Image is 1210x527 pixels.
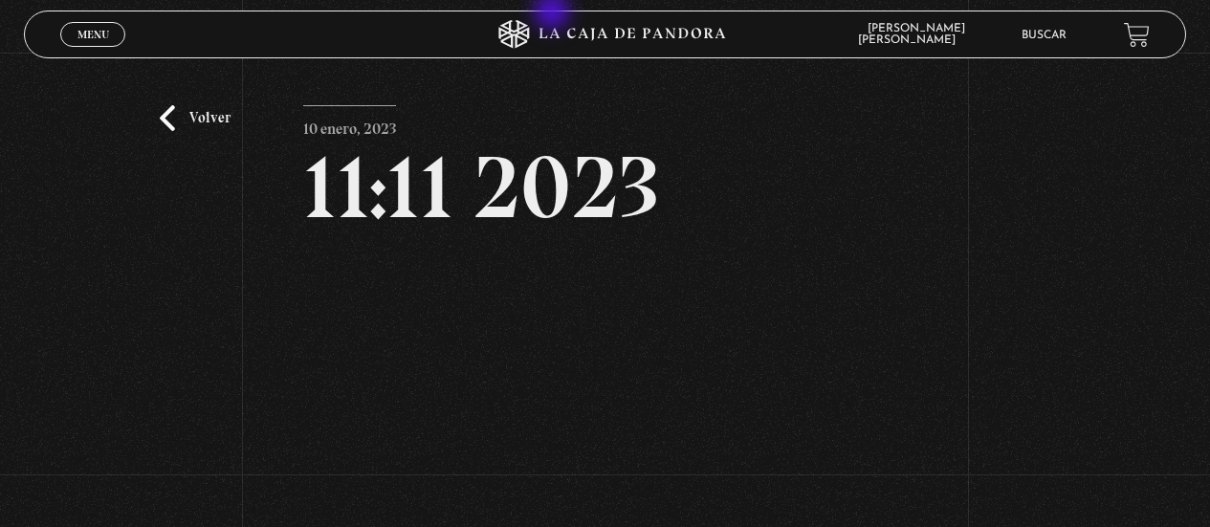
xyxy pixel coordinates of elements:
span: Cerrar [71,45,116,58]
a: Volver [160,105,231,131]
a: Buscar [1022,30,1067,41]
a: View your shopping cart [1124,22,1150,48]
span: Menu [77,29,109,40]
span: [PERSON_NAME] [PERSON_NAME] [858,23,975,46]
p: 10 enero, 2023 [303,105,396,143]
h2: 11:11 2023 [303,143,907,231]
